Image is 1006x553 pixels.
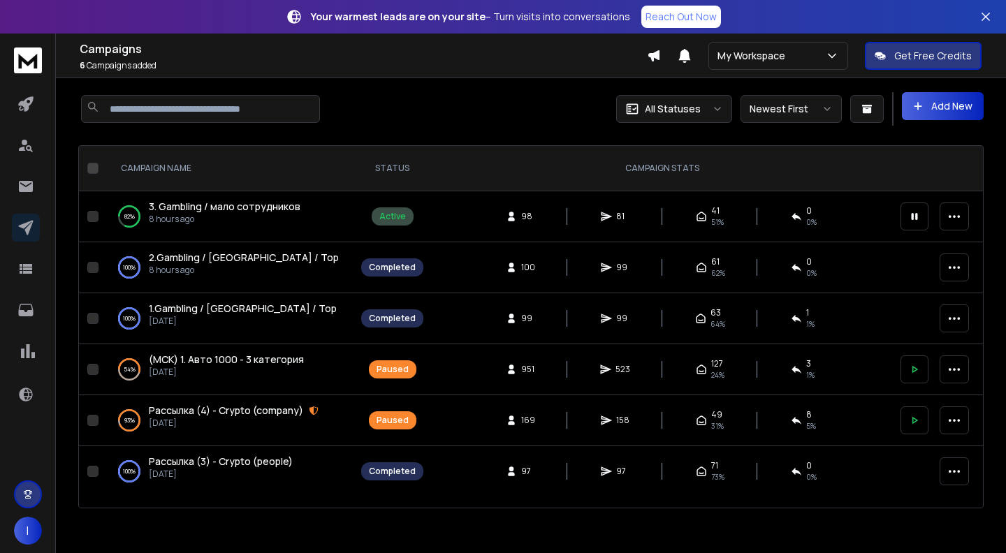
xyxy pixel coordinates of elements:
span: 100 [521,262,535,273]
span: 31 % [711,420,724,432]
a: 2.Gambling / [GEOGRAPHIC_DATA] / Top [149,251,339,265]
span: 951 [521,364,535,375]
span: Рассылка (4) - Crypto (company) [149,404,303,417]
span: 5 % [806,420,816,432]
span: 8 [806,409,812,420]
span: 1 % [806,318,815,330]
p: [DATE] [149,316,337,327]
span: 73 % [711,471,724,482]
p: 8 hours ago [149,265,339,276]
th: STATUS [353,146,432,191]
td: 82%3. Gambling / мало сотрудников8 hours ago [104,191,353,242]
div: Paused [377,364,409,375]
p: – Turn visits into conversations [311,10,630,24]
span: 2.Gambling / [GEOGRAPHIC_DATA] / Top [149,251,339,264]
span: Рассылка (3) - Crypto (people) [149,455,293,468]
span: 1 % [806,369,815,381]
p: 100 % [123,260,136,274]
span: 41 [711,205,720,216]
a: Рассылка (4) - Crypto (company) [149,404,303,418]
div: Completed [369,262,416,273]
div: Active [379,211,406,222]
td: 100%Рассылка (3) - Crypto (people)[DATE] [104,446,353,497]
span: 51 % [711,216,724,228]
th: CAMPAIGN NAME [104,146,353,191]
span: 0 % [806,216,817,228]
a: 3. Gambling / мало сотрудников [149,200,300,214]
span: 97 [616,466,630,477]
span: 61 [711,256,720,267]
p: My Workspace [717,49,791,63]
span: 99 [616,313,630,324]
td: 54%(МСК) 1. Авто 1000 - 3 категория[DATE] [104,344,353,395]
p: 100 % [123,464,136,478]
h1: Campaigns [80,40,647,57]
span: 1 [806,307,809,318]
button: Get Free Credits [865,42,982,70]
p: 93 % [124,413,135,427]
a: Reach Out Now [641,6,721,28]
img: logo [14,47,42,73]
div: Completed [369,466,416,477]
span: 99 [616,262,630,273]
span: 99 [521,313,535,324]
span: 523 [615,364,630,375]
button: I [14,517,42,545]
span: 169 [521,415,535,426]
span: 0 % [806,471,817,482]
strong: Your warmest leads are on your site [311,10,486,23]
td: 100%2.Gambling / [GEOGRAPHIC_DATA] / Top8 hours ago [104,242,353,293]
span: 3 [806,358,811,369]
p: Get Free Credits [894,49,972,63]
button: Newest First [741,95,842,123]
p: 82 % [124,209,135,223]
a: (МСК) 1. Авто 1000 - 3 категория [149,353,304,367]
p: [DATE] [149,418,319,429]
span: 71 [711,460,718,471]
span: 158 [616,415,630,426]
p: [DATE] [149,367,304,378]
span: 1.Gambling / [GEOGRAPHIC_DATA] / Top [149,302,337,315]
span: 97 [521,466,535,477]
td: 100%1.Gambling / [GEOGRAPHIC_DATA] / Top[DATE] [104,293,353,344]
span: 24 % [711,369,724,381]
p: 100 % [123,311,136,325]
span: 6 [80,59,85,71]
td: 93%Рассылка (4) - Crypto (company)[DATE] [104,395,353,446]
p: All Statuses [645,102,701,116]
p: 8 hours ago [149,214,300,225]
p: 54 % [124,362,136,376]
span: 0 [806,256,812,267]
span: 63 [710,307,721,318]
button: Add New [902,92,984,120]
a: Рассылка (3) - Crypto (people) [149,455,293,469]
span: (МСК) 1. Авто 1000 - 3 категория [149,353,304,366]
span: 98 [521,211,535,222]
span: 3. Gambling / мало сотрудников [149,200,300,213]
span: 0 % [806,267,817,279]
div: Completed [369,313,416,324]
p: Reach Out Now [646,10,717,24]
span: 0 [806,460,812,471]
p: [DATE] [149,469,293,480]
span: 127 [711,358,723,369]
th: CAMPAIGN STATS [432,146,892,191]
div: Paused [377,415,409,426]
a: 1.Gambling / [GEOGRAPHIC_DATA] / Top [149,302,337,316]
span: 0 [806,205,812,216]
span: 64 % [710,318,725,330]
span: 62 % [711,267,725,279]
span: 49 [711,409,722,420]
span: 81 [616,211,630,222]
p: Campaigns added [80,60,647,71]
